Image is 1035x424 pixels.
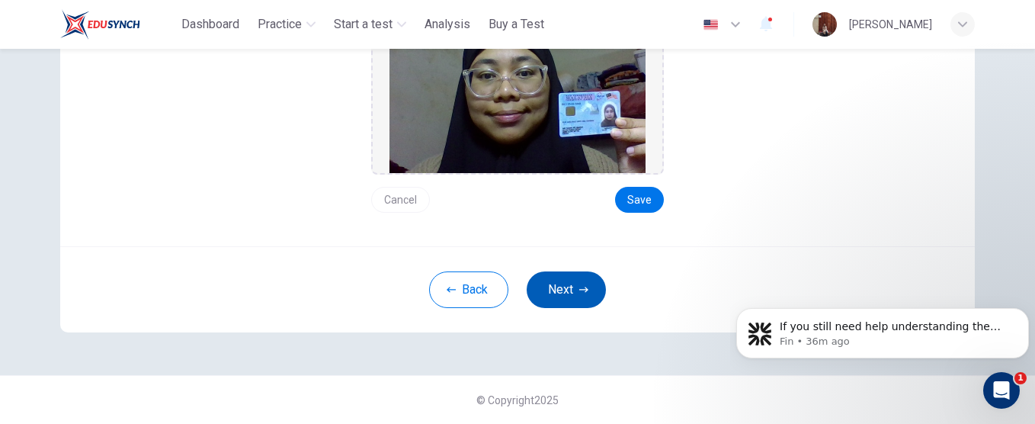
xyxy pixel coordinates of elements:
[489,15,544,34] span: Buy a Test
[181,15,239,34] span: Dashboard
[615,187,664,213] button: Save
[371,187,430,213] button: Cancel
[701,19,720,31] img: en
[252,11,322,38] button: Practice
[730,276,1035,383] iframe: Intercom notifications message
[1014,372,1027,384] span: 1
[175,11,245,38] button: Dashboard
[60,9,175,40] a: ELTC logo
[418,11,476,38] button: Analysis
[527,271,606,308] button: Next
[482,11,550,38] button: Buy a Test
[476,394,559,406] span: © Copyright 2025
[258,15,302,34] span: Practice
[425,15,470,34] span: Analysis
[812,12,837,37] img: Profile picture
[849,15,932,34] div: [PERSON_NAME]
[60,9,140,40] img: ELTC logo
[429,271,508,308] button: Back
[983,372,1020,409] iframe: Intercom live chat
[334,15,393,34] span: Start a test
[328,11,412,38] button: Start a test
